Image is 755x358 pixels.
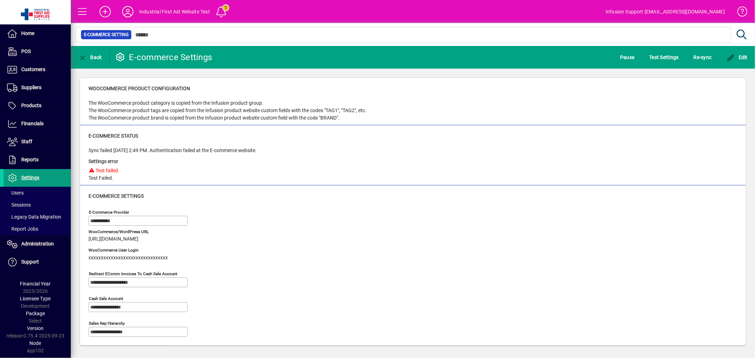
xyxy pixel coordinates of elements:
[88,193,144,199] span: E-commerce Settings
[88,154,120,182] div: Test Failed.
[88,236,138,242] span: [URL][DOMAIN_NAME]
[725,51,750,64] button: Edit
[7,202,31,208] span: Sessions
[76,51,104,64] button: Back
[89,296,123,301] mat-label: Cash sale account
[4,61,71,79] a: Customers
[21,241,54,247] span: Administration
[4,115,71,133] a: Financials
[88,133,138,139] span: E-commerce Status
[4,25,71,42] a: Home
[732,1,746,24] a: Knowledge Base
[618,51,636,64] button: Pause
[89,321,125,326] mat-label: Sales Rep Hierarchy
[4,187,71,199] a: Users
[21,175,39,180] span: Settings
[21,30,34,36] span: Home
[30,340,41,346] span: Node
[89,271,177,276] mat-label: Redirect eComm Invoices to Cash Sale Account
[4,43,71,60] a: POS
[4,223,71,235] a: Report Jobs
[94,5,116,18] button: Add
[20,296,51,301] span: Licensee Type
[71,51,110,64] app-page-header-button: Back
[21,157,39,162] span: Reports
[4,199,71,211] a: Sessions
[650,52,679,63] span: Test Settings
[4,79,71,97] a: Suppliers
[4,235,71,253] a: Administration
[606,6,725,17] div: Infusion Support [EMAIL_ADDRESS][DOMAIN_NAME]
[7,226,38,232] span: Report Jobs
[7,214,61,220] span: Legacy Data Migration
[4,211,71,223] a: Legacy Data Migration
[88,255,168,261] span: xxxxxxxxxxxxxxxxxxxxxxxxxxxxxxxx
[21,48,31,54] span: POS
[692,51,714,64] button: Re-sync
[7,190,24,196] span: Users
[21,103,41,108] span: Products
[4,133,71,151] a: Staff
[4,151,71,169] a: Reports
[4,253,71,271] a: Support
[648,51,681,64] button: Test Settings
[115,52,212,63] div: E-commerce Settings
[620,52,634,63] span: Pause
[116,5,139,18] button: Profile
[88,248,168,253] span: WooCommerce User Login
[88,147,257,154] div: Sync failed [DATE] 2:49 PM. Authentication failed at the E-commerce website.
[88,99,366,122] div: The WooCommerce product category is copied from the Infusion product group. The WooCommerce produ...
[88,86,190,91] span: WooCommerce product configuration
[21,259,39,265] span: Support
[27,325,44,331] span: Version
[21,85,41,90] span: Suppliers
[88,167,120,174] div: Test failed.
[78,54,102,60] span: Back
[21,121,44,126] span: Financials
[84,31,128,38] span: E-commerce Setting
[20,281,51,287] span: Financial Year
[26,311,45,316] span: Package
[21,139,32,144] span: Staff
[88,158,120,165] div: Settings error
[4,97,71,115] a: Products
[694,52,712,63] span: Re-sync
[21,67,45,72] span: Customers
[727,54,748,60] span: Edit
[89,210,129,215] mat-label: E-commerce Provider
[139,6,210,17] div: Industrial First Aid Website Test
